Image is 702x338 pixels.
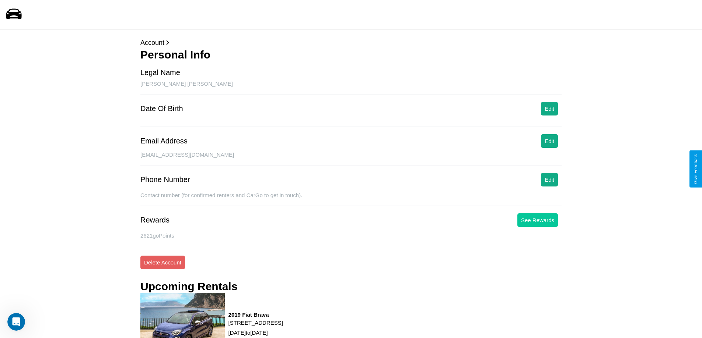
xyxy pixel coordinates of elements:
p: [DATE] to [DATE] [228,328,283,338]
div: Email Address [140,137,188,145]
div: Date Of Birth [140,104,183,113]
button: Edit [541,173,558,186]
div: [PERSON_NAME] [PERSON_NAME] [140,81,562,95]
h3: Upcoming Rentals [140,280,237,293]
p: [STREET_ADDRESS] [228,318,283,328]
p: 2621 goPoints [140,231,562,241]
button: Edit [541,102,558,115]
p: Account [140,37,562,49]
div: [EMAIL_ADDRESS][DOMAIN_NAME] [140,152,562,166]
h3: 2019 Fiat Brava [228,312,283,318]
div: Phone Number [140,175,190,184]
button: See Rewards [517,213,558,227]
div: Rewards [140,216,170,224]
iframe: Intercom live chat [7,313,25,331]
h3: Personal Info [140,49,562,61]
button: Edit [541,134,558,148]
div: Legal Name [140,68,180,77]
div: Give Feedback [693,154,698,184]
button: Delete Account [140,256,185,269]
div: Contact number (for confirmed renters and CarGo to get in touch). [140,192,562,206]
